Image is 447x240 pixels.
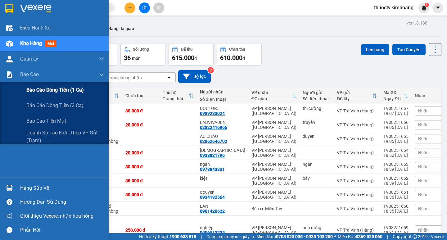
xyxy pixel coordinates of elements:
th: Toggle SortBy [160,88,197,104]
span: Doanh số tạo đơn theo VP gửi (trạm) [26,129,104,144]
span: Nhãn [418,192,429,197]
button: aim [153,2,164,13]
span: Miền Nam [256,233,333,240]
div: 18:52 [DATE] [383,153,409,158]
div: 0989233024 [200,111,225,116]
div: Người nhận [200,89,245,94]
div: Số lượng [133,47,149,52]
span: Nhãn [418,178,429,183]
div: VP [PERSON_NAME] ([GEOGRAPHIC_DATA]) [251,162,296,172]
span: Báo cáo [20,70,39,78]
div: VP Trà Vinh (Hàng) [337,108,377,113]
span: Nhãn [418,206,429,211]
th: Toggle SortBy [248,88,300,104]
span: Báo cáo dòng tiền (1 ca) [26,86,84,94]
span: Báo cáo dòng tiền (2 ca) [26,102,84,109]
div: VP Trà Vinh (Hàng) [337,122,377,127]
div: TV08251661 [383,190,409,195]
div: 30.000 đ [125,192,156,197]
div: VP [PERSON_NAME] ([GEOGRAPHIC_DATA]) [251,106,296,116]
div: 0938821796 [200,153,225,158]
img: warehouse-icon [6,40,13,47]
span: plus [128,6,132,10]
span: Giới thiệu Vexere, nhận hoa hồng [20,212,93,220]
div: VP Trà Vinh (Hàng) [337,136,377,141]
div: 0978843831 [200,167,225,172]
div: anh dững [303,225,331,230]
div: Nhãn [415,93,446,98]
div: 0901420622 [200,209,225,214]
div: VP [PERSON_NAME] ([GEOGRAPHIC_DATA]) [251,225,296,235]
div: Số điện thoại [303,96,331,101]
div: 35.000 đ [125,178,156,183]
div: Chọn văn phòng nhận [99,75,142,81]
span: Quản Lý [20,55,38,63]
div: 18:35 [DATE] [383,209,409,214]
span: 1 [426,3,428,7]
span: mới [45,40,56,47]
button: caret-down [432,2,443,13]
span: down [99,57,104,61]
span: Nhãn [418,150,429,155]
div: 18:39 [DATE] [383,167,409,172]
button: plus [124,2,135,13]
span: down [99,72,104,77]
button: Bộ lọc [178,70,211,83]
span: món [132,56,141,61]
div: nghiệp [200,225,245,230]
div: VP Trà Vinh (Hàng) [337,178,377,183]
span: 615.000 [172,54,194,61]
div: ĐC lấy [337,96,372,101]
div: Bến xe Miền Tây [251,206,296,211]
div: 20.000 đ [125,150,156,155]
span: caret-down [435,5,441,11]
span: 610.000 [220,54,242,61]
div: 0934182564 [200,195,225,200]
div: VP Trà Vinh (Hàng) [337,150,377,155]
div: 02862646702 [200,139,227,144]
span: Điều hành xe [20,24,50,32]
div: VP [PERSON_NAME] ([GEOGRAPHIC_DATA]) [251,148,296,158]
div: Chưa thu [229,47,245,52]
div: VP Trà Vinh (Hàng) [337,206,377,211]
div: LAN [200,204,245,209]
div: TV08251663 [383,162,409,167]
div: VP [PERSON_NAME] ([GEOGRAPHIC_DATA]) [251,190,296,200]
span: Nhãn [418,108,429,113]
img: logo-vxr [5,4,13,13]
button: Tạo Chuyến [392,44,426,55]
div: TV08251660 [383,204,409,209]
div: bảy [303,176,331,181]
div: 30.000 đ [125,108,156,113]
div: 19:06 [DATE] [383,125,409,130]
img: warehouse-icon [6,56,13,62]
div: Thu hộ [163,90,189,95]
div: DOCTOR LATOP [200,106,245,111]
div: Số điện thoại [200,97,245,102]
img: icon-new-feature [421,5,427,11]
div: ver 1.8.138 [407,20,427,26]
span: đ [194,56,197,61]
div: 19:07 [DATE] [383,111,409,116]
div: c xuyên [200,190,245,195]
strong: 1900 633 818 [169,234,196,239]
strong: 0708 023 035 - 0935 103 250 [276,234,333,239]
span: Nhãn [418,122,429,127]
div: TV08251667 [383,106,409,111]
span: Nhãn [418,136,429,141]
div: Chưa thu [125,93,156,98]
div: VP Trà Vinh (Hàng) [337,164,377,169]
div: TV08251662 [383,176,409,181]
div: 18:39 [DATE] [383,181,409,186]
div: 30.000 đ [125,164,156,169]
div: 19:05 [DATE] [383,139,409,144]
span: question-circle [7,199,12,205]
div: 18:31 [DATE] [383,230,409,235]
div: truyền [303,120,331,125]
span: | [387,233,388,240]
span: Miền Bắc [338,233,382,240]
div: VP nhận [251,90,291,95]
span: Kho hàng [20,40,42,46]
div: thi cường [303,106,331,111]
span: Nhãn [418,164,429,169]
